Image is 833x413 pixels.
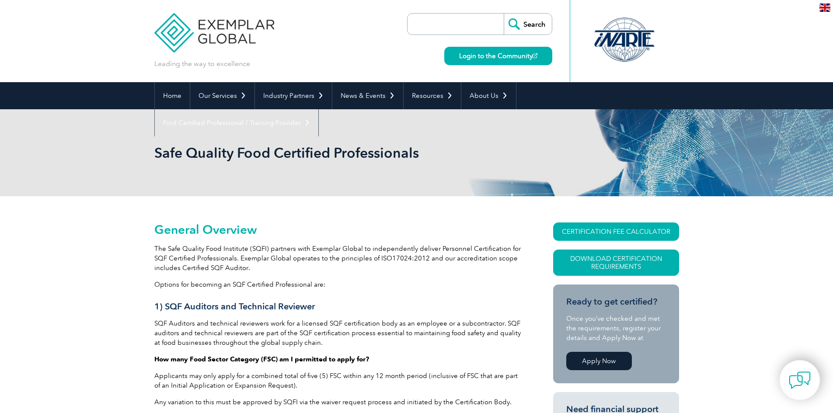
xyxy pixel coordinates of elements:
[154,355,369,363] strong: How many Food Sector Category (FSC) am I permitted to apply for?
[404,82,461,109] a: Resources
[154,244,522,273] p: The Safe Quality Food Institute (SQFI) partners with Exemplar Global to independently deliver Per...
[154,301,522,312] h3: 1) SQF Auditors and Technical Reviewer
[155,109,318,136] a: Find Certified Professional / Training Provider
[190,82,254,109] a: Our Services
[566,352,632,370] a: Apply Now
[566,314,666,343] p: Once you’ve checked and met the requirements, register your details and Apply Now at
[504,14,552,35] input: Search
[154,280,522,289] p: Options for becoming an SQF Certified Professional are:
[154,144,490,161] h1: Safe Quality Food Certified Professionals
[154,222,522,236] h2: General Overview
[533,53,537,58] img: open_square.png
[154,59,250,69] p: Leading the way to excellence
[553,250,679,276] a: Download Certification Requirements
[154,397,522,407] p: Any variation to this must be approved by SQFI via the waiver request process and initiated by th...
[332,82,403,109] a: News & Events
[789,369,811,391] img: contact-chat.png
[444,47,552,65] a: Login to the Community
[553,222,679,241] a: CERTIFICATION FEE CALCULATOR
[255,82,332,109] a: Industry Partners
[155,82,190,109] a: Home
[154,319,522,347] p: SQF Auditors and technical reviewers work for a licensed SQF certification body as an employee or...
[154,371,522,390] p: Applicants may only apply for a combined total of five (5) FSC within any 12 month period (inclus...
[461,82,516,109] a: About Us
[819,3,830,12] img: en
[566,296,666,307] h3: Ready to get certified?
